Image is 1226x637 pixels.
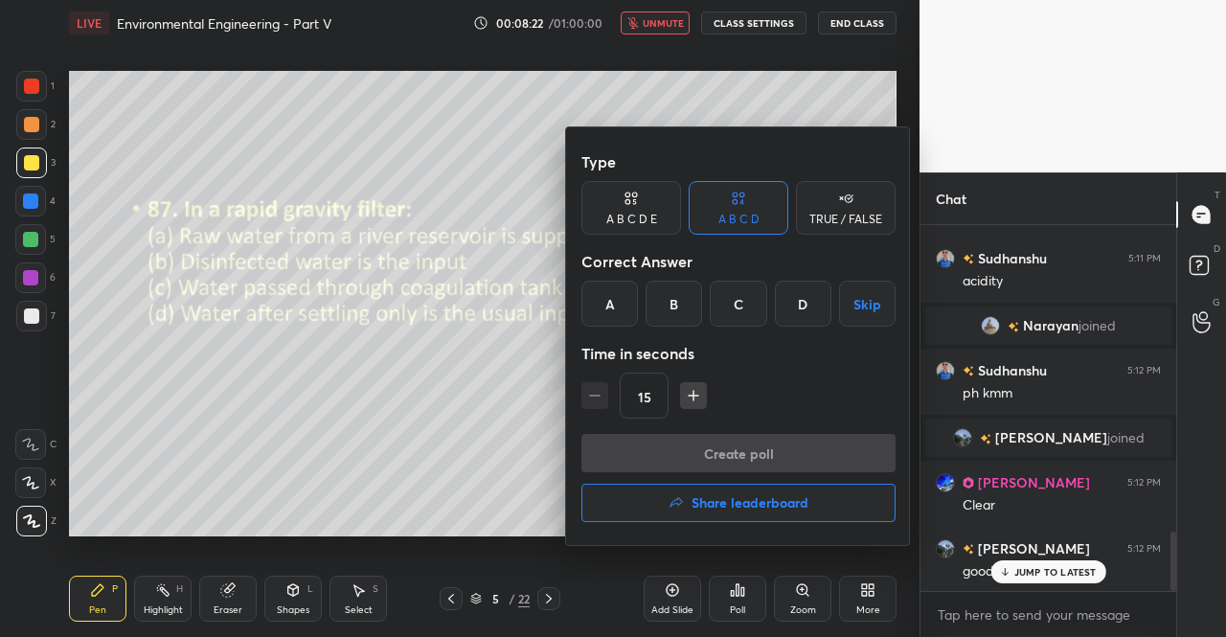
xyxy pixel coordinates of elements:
[581,334,896,373] div: Time in seconds
[692,496,808,510] h4: Share leaderboard
[581,242,896,281] div: Correct Answer
[606,214,657,225] div: A B C D E
[710,281,766,327] div: C
[839,281,896,327] button: Skip
[718,214,760,225] div: A B C D
[646,281,702,327] div: B
[581,484,896,522] button: Share leaderboard
[581,143,896,181] div: Type
[775,281,831,327] div: D
[809,214,882,225] div: TRUE / FALSE
[581,281,638,327] div: A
